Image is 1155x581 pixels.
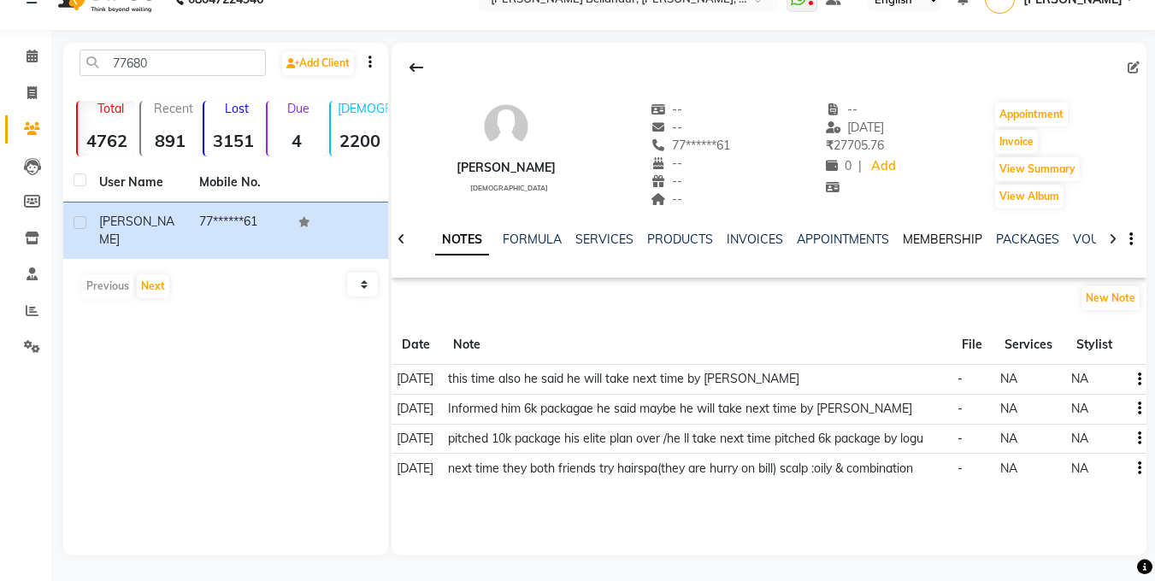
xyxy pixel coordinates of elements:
[204,130,262,151] strong: 3151
[1000,371,1017,386] span: NA
[958,461,963,476] span: -
[85,101,136,116] p: Total
[148,101,199,116] p: Recent
[797,232,889,247] a: APPOINTMENTS
[1071,371,1088,386] span: NA
[189,163,289,202] th: Mobile No.
[1071,461,1088,476] span: NA
[651,156,683,171] span: --
[727,232,783,247] a: INVOICES
[398,51,434,84] div: Back to Client
[397,371,433,386] span: [DATE]
[995,130,1038,154] button: Invoice
[89,163,189,202] th: User Name
[958,431,963,446] span: -
[443,365,952,395] td: this time also he said he will take next time by [PERSON_NAME]
[1000,401,1017,416] span: NA
[435,225,489,255] a: NOTES
[651,102,683,117] span: --
[575,232,633,247] a: SERVICES
[995,185,1064,208] button: View Album
[958,371,963,386] span: -
[282,51,354,75] a: Add Client
[858,157,862,175] span: |
[211,101,262,116] p: Lost
[1000,461,1017,476] span: NA
[503,232,562,247] a: FORMULA
[1066,326,1125,365] th: Stylist
[480,101,532,152] img: avatar
[826,138,834,153] span: ₹
[268,130,326,151] strong: 4
[826,120,885,135] span: [DATE]
[1081,286,1140,310] button: New Note
[651,191,683,207] span: --
[1071,401,1088,416] span: NA
[1073,232,1140,247] a: VOUCHERS
[958,401,963,416] span: -
[647,232,713,247] a: PRODUCTS
[826,102,858,117] span: --
[995,103,1068,126] button: Appointment
[869,155,899,179] a: Add
[392,326,443,365] th: Date
[397,401,433,416] span: [DATE]
[470,184,548,192] span: [DEMOGRAPHIC_DATA]
[994,326,1066,365] th: Services
[338,101,389,116] p: [DEMOGRAPHIC_DATA]
[397,431,433,446] span: [DATE]
[903,232,982,247] a: MEMBERSHIP
[651,120,683,135] span: --
[271,101,326,116] p: Due
[80,50,266,76] input: Search by Name/Mobile/Email/Code
[952,326,994,365] th: File
[1000,431,1017,446] span: NA
[995,157,1080,181] button: View Summary
[397,461,433,476] span: [DATE]
[331,130,389,151] strong: 2200
[826,138,884,153] span: 27705.76
[826,158,852,173] span: 0
[457,159,556,177] div: [PERSON_NAME]
[443,454,952,483] td: next time they both friends try hairspa(they are hurry on bill) scalp :oily & combination
[443,326,952,365] th: Note
[996,232,1059,247] a: PACKAGES
[443,424,952,454] td: pitched 10k package his elite plan over /he ll take next time pitched 6k package by logu
[651,173,683,189] span: --
[443,394,952,424] td: Informed him 6k packagae he said maybe he will take next time by [PERSON_NAME]
[137,274,169,298] button: Next
[1071,431,1088,446] span: NA
[141,130,199,151] strong: 891
[78,130,136,151] strong: 4762
[99,214,174,247] span: [PERSON_NAME]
